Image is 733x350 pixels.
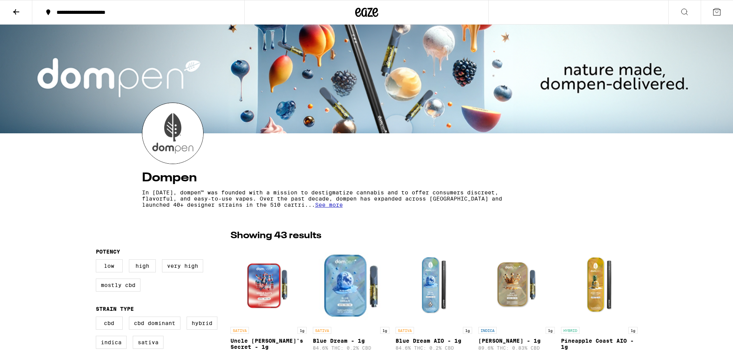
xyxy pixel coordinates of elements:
label: CBD [96,317,123,330]
p: Blue Dream - 1g [313,338,389,344]
p: SATIVA [396,327,414,334]
p: 1g [463,327,472,334]
p: Uncle [PERSON_NAME]'s Secret - 1g [230,338,307,350]
label: High [129,259,156,272]
span: See more [315,202,343,208]
p: SATIVA [313,327,331,334]
legend: Potency [96,249,120,255]
p: Blue Dream AIO - 1g [396,338,472,344]
p: 1g [628,327,638,334]
label: Mostly CBD [96,279,140,292]
p: HYBRID [561,327,579,334]
label: Very High [162,259,203,272]
label: Hybrid [187,317,217,330]
p: Pineapple Coast AIO - 1g [561,338,638,350]
p: INDICA [478,327,497,334]
img: Dompen logo [142,103,203,164]
legend: Strain Type [96,306,134,312]
p: 1g [546,327,555,334]
label: Sativa [133,336,164,349]
label: CBD Dominant [129,317,180,330]
p: In [DATE], dompen™ was founded with a mission to destigmatize cannabis and to offer consumers dis... [142,189,524,208]
img: Dompen - Blue Dream AIO - 1g [396,246,472,323]
h4: Dompen [142,172,591,184]
p: SATIVA [230,327,249,334]
p: 1g [297,327,307,334]
p: 1g [380,327,389,334]
img: Dompen - Uncle Sam's Secret - 1g [230,246,307,323]
label: Indica [96,336,127,349]
p: Showing 43 results [230,229,321,242]
img: Dompen - King Louis XIII - 1g [478,246,555,323]
img: Dompen - Pineapple Coast AIO - 1g [561,246,638,323]
p: [PERSON_NAME] - 1g [478,338,555,344]
label: Low [96,259,123,272]
img: Dompen - Blue Dream - 1g [313,246,389,323]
